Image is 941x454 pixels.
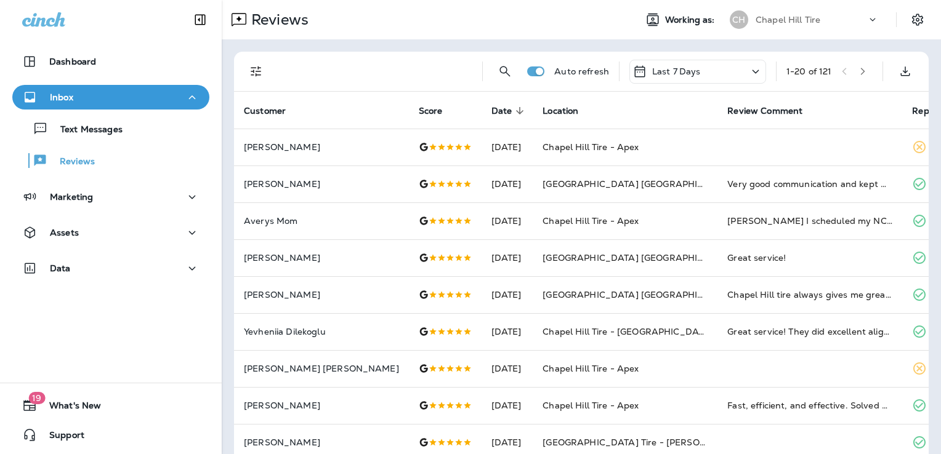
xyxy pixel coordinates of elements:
p: Text Messages [48,124,123,136]
button: Dashboard [12,49,209,74]
p: Averys Mom [244,216,399,226]
span: Support [37,430,84,445]
span: Chapel Hill Tire - Apex [543,141,639,153]
span: [GEOGRAPHIC_DATA] [GEOGRAPHIC_DATA] [543,252,737,263]
td: [DATE] [482,202,533,239]
p: [PERSON_NAME] [PERSON_NAME] [244,364,399,373]
p: [PERSON_NAME] [244,142,399,152]
button: Filters [244,59,269,84]
p: Data [50,263,71,273]
td: [DATE] [482,276,533,313]
p: Reviews [47,156,95,168]
span: Location [543,105,594,116]
span: 19 [28,392,45,404]
div: Diane K. I scheduled my NC state inspection here and was very pleased with all interactions. Geor... [727,215,892,227]
span: Chapel Hill Tire - Apex [543,400,639,411]
div: CH [730,10,748,29]
button: Support [12,423,209,447]
p: Chapel Hill Tire [756,15,820,25]
td: [DATE] [482,313,533,350]
button: Inbox [12,85,209,110]
p: [PERSON_NAME] [244,400,399,410]
p: Inbox [50,92,73,102]
span: Working as: [665,15,717,25]
div: 1 - 20 of 121 [786,66,832,76]
td: [DATE] [482,129,533,165]
span: What's New [37,400,101,415]
button: Text Messages [12,116,209,141]
button: Settings [907,9,929,31]
button: Search Reviews [493,59,517,84]
p: [PERSON_NAME] [244,290,399,300]
td: [DATE] [482,350,533,387]
span: Review Comment [727,105,818,116]
div: Great service! They did excellent alignment on my e46 [727,325,892,338]
span: Chapel Hill Tire - [GEOGRAPHIC_DATA] [543,326,713,337]
span: Date [491,105,528,116]
p: Dashboard [49,57,96,66]
button: Data [12,256,209,281]
span: Review Comment [727,106,802,116]
span: [GEOGRAPHIC_DATA] [GEOGRAPHIC_DATA] [543,289,737,300]
p: Last 7 Days [652,66,701,76]
p: [PERSON_NAME] [244,253,399,263]
button: Reviews [12,148,209,173]
span: Chapel Hill Tire - Apex [543,215,639,226]
span: Score [419,105,459,116]
td: [DATE] [482,239,533,276]
span: Location [543,106,578,116]
p: [PERSON_NAME] [244,437,399,447]
div: Great service! [727,252,892,264]
p: Marketing [50,192,93,202]
button: Collapse Sidebar [183,7,217,32]
span: Customer [244,105,302,116]
td: [DATE] [482,165,533,202]
span: Date [491,106,512,116]
div: Chapel Hill tire always gives me great service, a fair price and great communication! I Highly re... [727,289,892,301]
button: Assets [12,220,209,245]
button: 19What's New [12,393,209,418]
p: Reviews [246,10,309,29]
span: Customer [244,106,286,116]
p: [PERSON_NAME] [244,179,399,189]
span: [GEOGRAPHIC_DATA] Tire - [PERSON_NAME][GEOGRAPHIC_DATA] [543,437,838,448]
p: Yevheniia Dilekoglu [244,327,399,337]
div: Fast, efficient, and effective. Solved my problem with no upsell. [727,399,892,412]
p: Auto refresh [554,66,609,76]
div: Very good communication and kept me up-to-date for a quick completion. Work was done very quickly... [727,178,892,190]
button: Export as CSV [893,59,918,84]
span: [GEOGRAPHIC_DATA] [GEOGRAPHIC_DATA] - [GEOGRAPHIC_DATA] [543,178,842,189]
button: Marketing [12,185,209,209]
p: Assets [50,228,79,237]
span: Score [419,106,443,116]
td: [DATE] [482,387,533,424]
span: Chapel Hill Tire - Apex [543,363,639,374]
